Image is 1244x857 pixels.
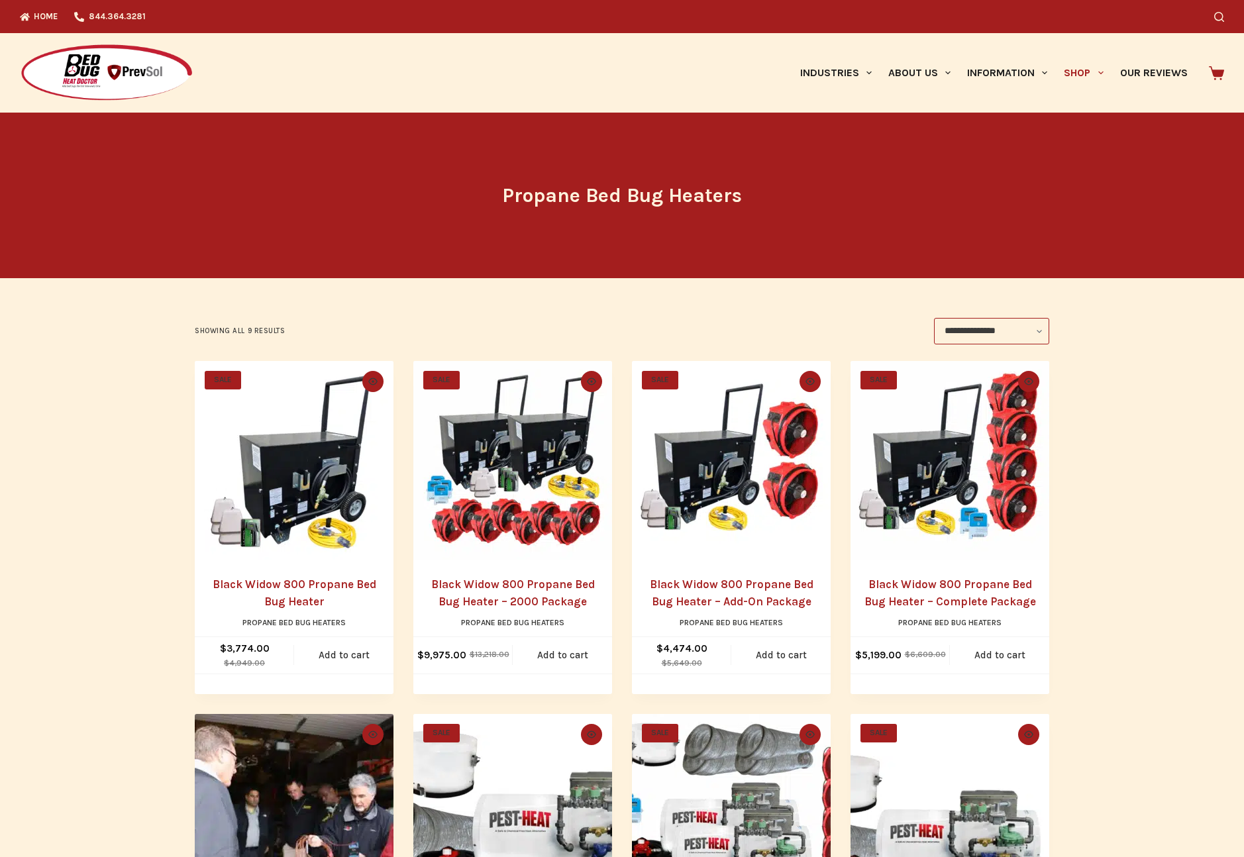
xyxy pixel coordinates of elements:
h1: Propane Bed Bug Heaters [374,181,870,211]
span: $ [905,650,910,659]
a: Black Widow 800 Propane Bed Bug Heater – Complete Package [864,578,1036,608]
a: Add to cart: “Black Widow 800 Propane Bed Bug Heater” [294,637,393,674]
a: Black Widow 800 Propane Bed Bug Heater - 2000 Package [413,361,612,560]
button: Quick view toggle [581,371,602,392]
span: $ [855,649,862,661]
button: Quick view toggle [800,724,821,745]
a: Black Widow 800 Propane Bed Bug Heater - Add-On Package [632,361,831,560]
bdi: 6,609.00 [905,650,946,659]
button: Quick view toggle [362,371,384,392]
a: Our Reviews [1112,33,1196,113]
span: SALE [860,724,897,742]
span: SALE [860,371,897,389]
span: SALE [423,371,460,389]
span: $ [470,650,475,659]
a: Black Widow 800 Propane Bed Bug Heater [195,361,393,560]
span: $ [417,649,424,661]
a: Black Widow 800 Propane Bed Bug Heater [213,578,376,608]
a: Black Widow 800 Propane Bed Bug Heater – Add-On Package [650,578,813,608]
button: Quick view toggle [1018,724,1039,745]
span: $ [224,658,229,668]
button: Quick view toggle [1018,371,1039,392]
a: Black Widow 800 Propane Bed Bug Heater – 2000 Package [431,578,595,608]
a: Black Widow 800 Propane Bed Bug Heater - Complete Package [851,361,1049,560]
span: SALE [423,724,460,742]
img: Prevsol/Bed Bug Heat Doctor [20,44,193,103]
span: SALE [642,724,678,742]
button: Search [1214,12,1224,22]
span: $ [220,642,227,654]
bdi: 9,975.00 [417,649,466,661]
bdi: 4,474.00 [656,642,707,654]
a: Add to cart: “Black Widow 800 Propane Bed Bug Heater - 2000 Package” [513,637,612,674]
bdi: 13,218.00 [470,650,509,659]
a: Shop [1056,33,1112,113]
a: Propane Bed Bug Heaters [242,618,346,627]
a: Information [959,33,1056,113]
button: Quick view toggle [362,724,384,745]
a: Add to cart: “Black Widow 800 Propane Bed Bug Heater - Add-On Package” [731,637,831,674]
p: Showing all 9 results [195,325,285,337]
span: SALE [205,371,241,389]
a: About Us [880,33,959,113]
button: Quick view toggle [800,371,821,392]
nav: Primary [792,33,1196,113]
span: $ [656,642,663,654]
span: $ [662,658,667,668]
a: Propane Bed Bug Heaters [898,618,1002,627]
bdi: 5,649.00 [662,658,702,668]
a: Industries [792,33,880,113]
bdi: 4,949.00 [224,658,265,668]
bdi: 5,199.00 [855,649,902,661]
bdi: 3,774.00 [220,642,270,654]
span: SALE [642,371,678,389]
button: Quick view toggle [581,724,602,745]
a: Propane Bed Bug Heaters [680,618,783,627]
select: Shop order [934,318,1049,344]
a: Propane Bed Bug Heaters [461,618,564,627]
a: Add to cart: “Black Widow 800 Propane Bed Bug Heater - Complete Package” [950,637,1049,674]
